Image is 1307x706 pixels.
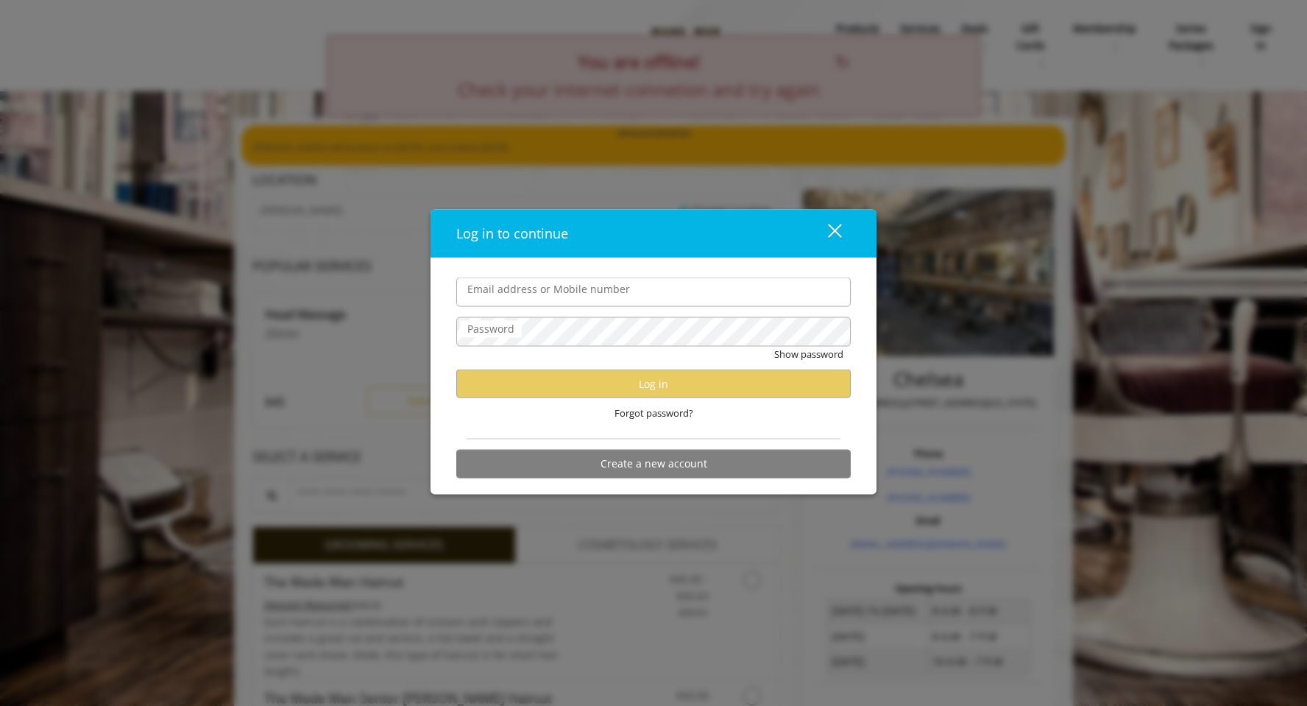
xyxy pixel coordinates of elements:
[456,278,851,307] input: Email address or Mobile number
[811,222,840,244] div: close dialog
[774,347,843,362] button: Show password
[460,281,637,297] label: Email address or Mobile number
[614,406,693,421] span: Forgot password?
[456,317,851,347] input: Password
[456,225,568,242] span: Log in to continue
[456,370,851,398] button: Log in
[801,219,851,249] button: close dialog
[460,321,522,337] label: Password
[456,449,851,478] button: Create a new account
[826,283,843,301] keeper-lock: Open Keeper Popup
